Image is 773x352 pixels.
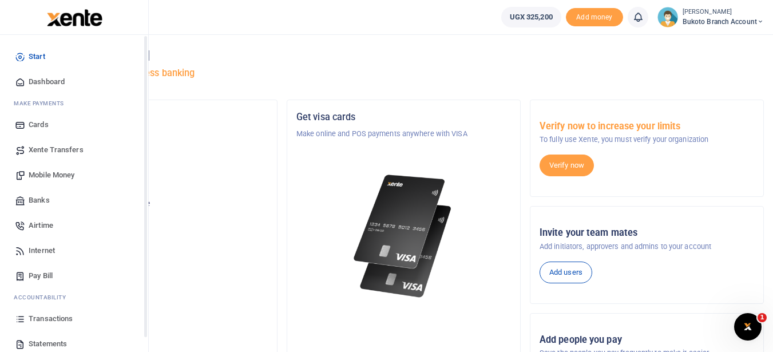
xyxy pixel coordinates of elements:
li: M [9,94,139,112]
p: Add initiators, approvers and admins to your account [540,241,754,252]
h5: Verify now to increase your limits [540,121,754,132]
a: Add money [566,12,623,21]
img: profile-user [657,7,678,27]
a: Add users [540,262,592,283]
span: Add money [566,8,623,27]
span: Pay Bill [29,270,53,282]
p: Your current account balance [53,198,268,209]
li: Toup your wallet [566,8,623,27]
a: Cards [9,112,139,137]
span: Airtime [29,220,53,231]
p: Make online and POS payments anywhere with VISA [296,128,511,140]
p: To fully use Xente, you must verify your organization [540,134,754,145]
span: Internet [29,245,55,256]
a: Start [9,44,139,69]
a: Pay Bill [9,263,139,288]
img: logo-large [47,9,102,26]
h5: Account [53,156,268,167]
li: Wallet ballance [497,7,566,27]
p: Tugende Limited [53,128,268,140]
span: 1 [758,313,767,322]
span: Mobile Money [29,169,74,181]
h5: Add people you pay [540,334,754,346]
span: Transactions [29,313,73,325]
li: Ac [9,288,139,306]
img: xente-_physical_cards.png [350,167,458,305]
a: logo-small logo-large logo-large [46,13,102,21]
a: Internet [9,238,139,263]
a: profile-user [PERSON_NAME] Bukoto Branch account [657,7,764,27]
a: Dashboard [9,69,139,94]
h5: Get visa cards [296,112,511,123]
h4: Hello [PERSON_NAME] [43,49,764,62]
span: Dashboard [29,76,65,88]
a: Mobile Money [9,163,139,188]
span: Start [29,51,45,62]
span: countability [22,293,66,302]
p: Bukoto Branch account [53,173,268,184]
a: Transactions [9,306,139,331]
span: Cards [29,119,49,130]
a: Xente Transfers [9,137,139,163]
h5: UGX 325,200 [53,212,268,224]
span: Bukoto Branch account [683,17,764,27]
iframe: Intercom live chat [734,313,762,341]
span: UGX 325,200 [510,11,553,23]
small: [PERSON_NAME] [683,7,764,17]
h5: Organization [53,112,268,123]
h5: Invite your team mates [540,227,754,239]
a: Verify now [540,155,594,176]
span: Statements [29,338,67,350]
a: UGX 325,200 [501,7,561,27]
span: Banks [29,195,50,206]
a: Banks [9,188,139,213]
span: Xente Transfers [29,144,84,156]
h5: Welcome to better business banking [43,68,764,79]
a: Airtime [9,213,139,238]
span: ake Payments [19,99,64,108]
